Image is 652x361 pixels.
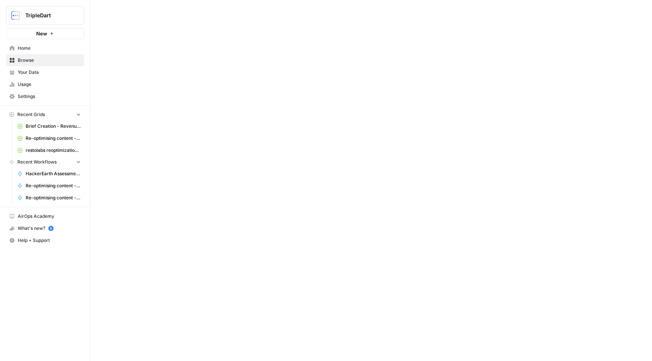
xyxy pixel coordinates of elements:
a: Usage [6,78,84,90]
button: Help + Support [6,234,84,246]
a: Browse [6,54,84,66]
span: Re-optimising content - revenuegrid [26,194,81,201]
button: Recent Workflows [6,156,84,168]
a: Settings [6,90,84,102]
button: New [6,28,84,39]
button: Recent Grids [6,109,84,120]
span: Re-optimising content - revenuegrid Grid [26,135,81,142]
a: AirOps Academy [6,210,84,222]
a: Home [6,42,84,54]
span: restolabs reoptimizations aug [26,147,81,154]
text: 5 [50,226,52,230]
span: AirOps Academy [18,213,81,220]
span: Help + Support [18,237,81,244]
div: What's new? [6,223,84,234]
span: Brief Creation - Revenuegrid Grid (1) [26,123,81,130]
a: Re-optimising content - Signeasy [14,180,84,192]
span: Recent Workflows [17,159,57,165]
a: Re-optimising content - revenuegrid [14,192,84,204]
a: Brief Creation - Revenuegrid Grid (1) [14,120,84,132]
button: Workspace: TripleDart [6,6,84,25]
span: TripleDart [25,12,71,19]
span: Home [18,45,81,52]
a: restolabs reoptimizations aug [14,144,84,156]
a: 5 [48,226,54,231]
span: Usage [18,81,81,88]
span: Settings [18,93,81,100]
a: Re-optimising content - revenuegrid Grid [14,132,84,144]
span: Browse [18,57,81,64]
a: Your Data [6,66,84,78]
span: Recent Grids [17,111,45,118]
a: HackerEarth Assessment Test | Final [14,168,84,180]
span: Re-optimising content - Signeasy [26,182,81,189]
span: HackerEarth Assessment Test | Final [26,170,81,177]
span: Your Data [18,69,81,76]
button: What's new? 5 [6,222,84,234]
span: New [36,30,47,37]
img: TripleDart Logo [9,9,22,22]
